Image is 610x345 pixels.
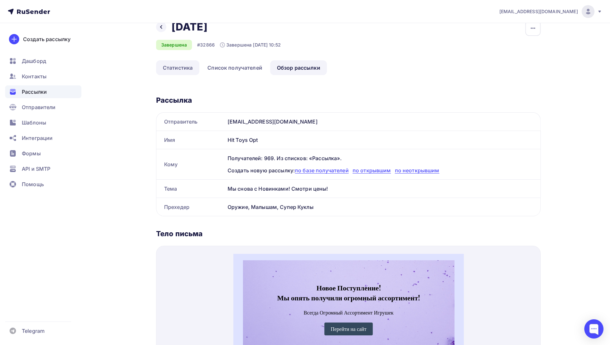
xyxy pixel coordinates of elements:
div: Кому [156,149,225,179]
span: Рассылки [22,88,47,96]
span: API и SMTP [22,165,50,173]
div: Hit Toys Opt [225,131,540,149]
div: #32866 [197,42,215,48]
a: Контакты [5,70,81,83]
div: Получателей: 969. Из списков: «Рассылка». [228,154,533,162]
a: Обзор рассылки [270,60,327,75]
span: Помощь [22,180,44,188]
a: Дашборд [5,55,81,67]
h2: [DATE] [171,21,207,33]
a: [EMAIL_ADDRESS][DOMAIN_NAME] [499,5,602,18]
span: Всегда Огромный Ассортимент Игрушек [70,55,160,62]
span: Telegram [22,327,45,335]
span: Перейти на сайт [97,72,133,78]
div: Оружие, Малышам, Супер Куклы [225,198,540,216]
div: [EMAIL_ADDRESS][DOMAIN_NAME] [225,113,540,131]
a: Шаблоны [5,116,81,129]
strong: Новое Поступление! Мы опять получили огромный ассортимент! [44,29,187,48]
div: Прехедер [156,198,225,216]
a: Отправители [5,101,81,114]
span: Дашборд [22,57,46,65]
a: Формы [5,147,81,160]
span: по открывшим [353,167,391,174]
a: Перейти на сайт [91,69,140,82]
div: Завершена [156,40,192,50]
span: Шаблоны [22,119,46,126]
span: Формы [22,150,41,157]
a: Рассылки [5,85,81,98]
span: по неоткрывшим [395,167,439,174]
div: Создать рассылку [23,35,71,43]
span: по базе получателей [295,167,349,174]
div: Завершена [DATE] 10:52 [220,42,281,48]
div: Создать новую рассылку: [228,167,533,174]
div: Отправитель [156,113,225,131]
span: Интеграции [22,134,53,142]
span: Отправители [22,103,56,111]
div: Имя [156,131,225,149]
div: Тема [156,180,225,198]
div: Тело письма [156,229,541,238]
div: Мы снова с Новинками! Смотри цены! [225,180,540,198]
a: Статистика [156,60,199,75]
a: Список получателей [201,60,269,75]
span: Контакты [22,73,46,80]
span: [EMAIL_ADDRESS][DOMAIN_NAME] [499,8,578,15]
div: Рассылка [156,96,541,105]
